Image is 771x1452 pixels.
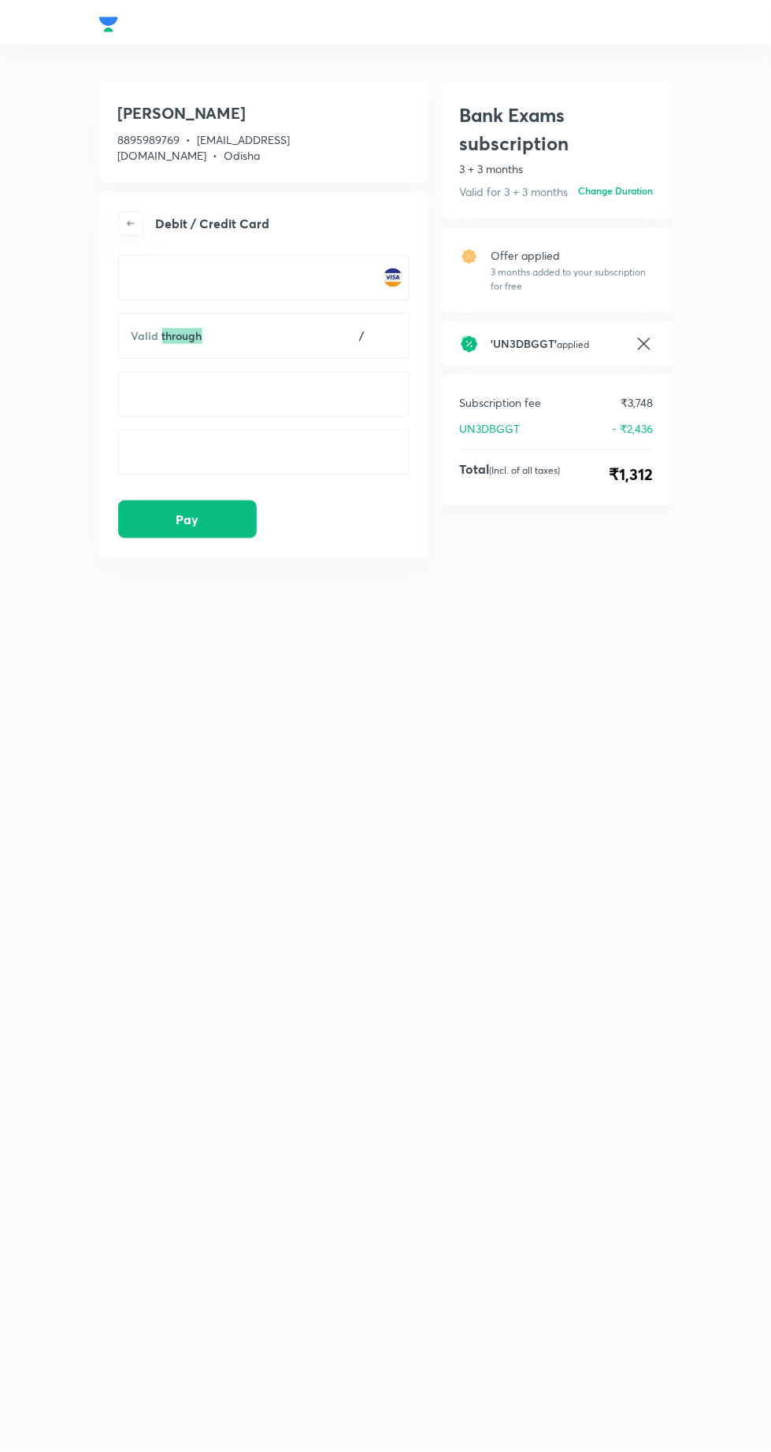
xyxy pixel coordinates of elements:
h4: Total [460,463,561,486]
p: (Incl. of all taxes) [490,464,561,476]
h3: [PERSON_NAME] [118,101,410,126]
p: Offer applied [491,247,654,264]
img: offer [460,247,479,266]
span: ' UN3DBGGT ' [491,336,558,351]
span: • [213,148,218,163]
p: 3 + 3 months [460,161,654,177]
button: Pay [118,501,257,538]
span: • [187,132,191,147]
h6: / [360,328,365,344]
h6: applied [491,337,622,352]
span: [EMAIL_ADDRESS][DOMAIN_NAME] [118,132,291,163]
span: Odisha [224,148,261,163]
h4: Debit / Credit Card [156,217,270,230]
p: 3 months added to your subscription for free [491,265,654,294]
span: Pay [176,512,198,527]
h1: Bank Exams subscription [460,101,654,157]
span: ₹1,312 [610,463,654,486]
p: ₹3,748 [621,394,654,411]
p: UN3DBGGT [460,420,521,437]
p: Subscription fee [460,394,542,411]
span: 8895989769 [118,132,180,147]
h6: Change Duration [579,183,654,198]
h6: Valid through [132,328,316,344]
p: Valid for 3 + 3 months [460,183,569,200]
p: - ₹2,436 [613,420,654,437]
